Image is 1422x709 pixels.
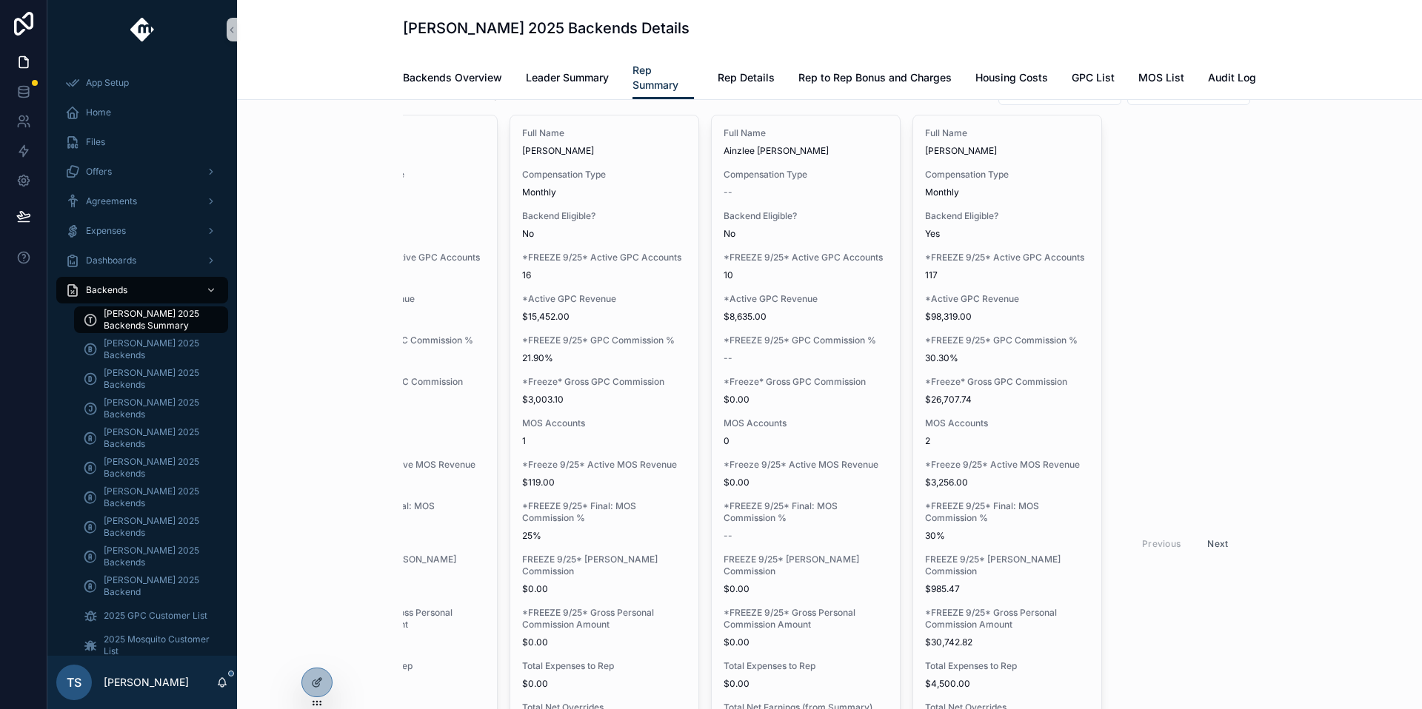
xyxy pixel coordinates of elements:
[925,636,1089,648] span: $30,742.82
[86,107,111,118] span: Home
[925,678,1089,690] span: $4,500.00
[56,277,228,303] a: Backends
[86,136,105,148] span: Files
[74,514,228,540] a: [PERSON_NAME] 2025 Backends
[321,435,485,447] span: 0
[522,583,687,595] span: $0.00
[321,228,485,240] span: No
[925,145,1089,157] span: [PERSON_NAME]
[925,169,1089,181] span: Compensation Type
[724,530,732,542] span: --
[104,610,207,622] span: 2025 GPC Customer List
[522,678,687,690] span: $0.00
[321,607,485,631] span: *FREEZE 9/25* Gross Personal Commission Amount
[104,367,213,391] span: [PERSON_NAME] 2025 Backends
[724,376,888,388] span: *Freeze* Gross GPC Commission
[1072,64,1115,94] a: GPC List
[925,607,1089,631] span: *FREEZE 9/25* Gross Personal Commission Amount
[74,602,228,629] a: 2025 GPC Customer List
[104,574,213,598] span: [PERSON_NAME] 2025 Backend
[724,477,888,488] span: $0.00
[724,435,888,447] span: 0
[522,210,687,222] span: Backend Eligible?
[522,417,687,429] span: MOS Accounts
[724,145,888,157] span: Ainzlee [PERSON_NAME]
[56,158,228,185] a: Offers
[321,127,485,139] span: Full Name
[724,187,732,198] span: --
[74,306,228,333] a: [PERSON_NAME] 2025 Backends Summary
[321,145,485,157] span: [PERSON_NAME]
[74,336,228,363] a: [PERSON_NAME] 2025 Backends
[321,187,485,198] span: Monthly
[321,583,485,595] span: $0.00
[522,530,687,542] span: 25%
[522,252,687,263] span: *FREEZE 9/25* Active GPC Accounts
[86,284,127,296] span: Backends
[56,188,228,215] a: Agreements
[925,311,1089,323] span: $98,319.00
[321,500,485,524] span: *FREEZE 9/25* Final: MOS Commission %
[724,311,888,323] span: $8,635.00
[47,59,237,656] div: scrollable content
[522,636,687,648] span: $0.00
[321,660,485,672] span: Total Expenses to Rep
[925,376,1089,388] span: *Freeze* Gross GPC Commission
[724,210,888,222] span: Backend Eligible?
[56,247,228,274] a: Dashboards
[104,337,213,361] span: [PERSON_NAME] 2025 Backends
[321,417,485,429] span: MOS Accounts
[104,634,213,657] span: 2025 Mosquito Customer List
[522,293,687,305] span: *Active GPC Revenue
[724,228,888,240] span: No
[86,225,126,237] span: Expenses
[798,70,952,85] span: Rep to Rep Bonus and Charges
[925,583,1089,595] span: $985.47
[925,127,1089,139] span: Full Name
[56,129,228,155] a: Files
[925,252,1089,263] span: *FREEZE 9/25* Active GPC Accounts
[522,311,687,323] span: $15,452.00
[522,169,687,181] span: Compensation Type
[925,293,1089,305] span: *Active GPC Revenue
[321,394,485,406] span: $1,134.76
[718,70,775,85] span: Rep Details
[74,632,228,659] a: 2025 Mosquito Customer List
[724,252,888,263] span: *FREEZE 9/25* Active GPC Accounts
[56,70,228,96] a: App Setup
[1138,70,1184,85] span: MOS List
[522,376,687,388] span: *Freeze* Gross GPC Commission
[522,352,687,364] span: 21.90%
[1197,532,1238,555] button: Next
[74,454,228,481] a: [PERSON_NAME] 2025 Backends
[724,169,888,181] span: Compensation Type
[724,636,888,648] span: $0.00
[104,426,213,450] span: [PERSON_NAME] 2025 Backends
[74,484,228,511] a: [PERSON_NAME] 2025 Backends
[975,70,1048,85] span: Housing Costs
[86,77,129,89] span: App Setup
[925,435,1089,447] span: 2
[56,218,228,244] a: Expenses
[104,308,213,332] span: [PERSON_NAME] 2025 Backends Summary
[74,425,228,451] a: [PERSON_NAME] 2025 Backends
[925,530,1089,542] span: 30%
[724,583,888,595] span: $0.00
[925,417,1089,429] span: MOS Accounts
[321,477,485,488] span: $0.00
[321,169,485,181] span: Compensation Type
[925,459,1089,471] span: *Freeze 9/25* Active MOS Revenue
[104,456,213,480] span: [PERSON_NAME] 2025 Backends
[724,269,888,281] span: 10
[522,228,687,240] span: No
[724,678,888,690] span: $0.00
[403,64,502,94] a: Backends Overview
[724,335,888,346] span: *FREEZE 9/25* GPC Commission %
[1138,64,1184,94] a: MOS List
[321,459,485,471] span: *Freeze 9/25* Active MOS Revenue
[724,417,888,429] span: MOS Accounts
[724,660,888,672] span: Total Expenses to Rep
[74,366,228,392] a: [PERSON_NAME] 2025 Backends
[925,187,1089,198] span: Monthly
[724,352,732,364] span: --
